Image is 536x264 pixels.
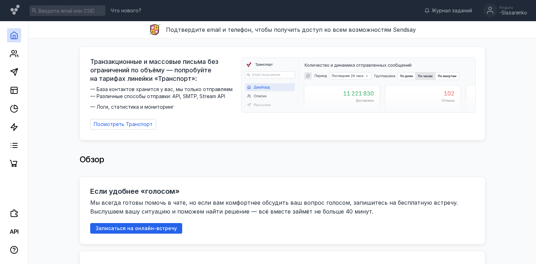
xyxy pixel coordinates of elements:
[94,121,153,127] span: Посмотреть Транспорт
[107,8,145,13] a: Что нового?
[111,8,141,13] span: Что нового?
[90,86,237,110] span: — База контактов хранится у вас, мы только отправляем — Различные способы отправки: API, SMTP, St...
[90,58,237,83] span: Транзакционные и массовые письма без ограничений по объёму — попробуйте на тарифах линейки «Транс...
[80,154,104,164] span: Обзор
[90,225,182,231] a: Записаться на онлайн-встречу
[30,5,105,16] input: Введите email или CSID
[96,226,177,232] span: Записаться на онлайн-встречу
[499,10,527,16] div: -Slazarenko
[90,199,460,215] span: Мы всегда готовы помочь в чате, но если вам комфортнее обсудить ваш вопрос голосом, запишитесь на...
[499,5,527,10] div: finguru
[432,7,472,14] span: Журнал заданий
[166,26,416,33] span: Подтвердите email и телефон, чтобы получить доступ ко всем возможностям Sendsay
[90,187,180,196] h2: Если удобнее «голосом»
[421,7,476,14] a: Журнал заданий
[241,58,475,112] img: dashboard-transport-banner
[90,223,182,234] button: Записаться на онлайн-встречу
[90,119,156,130] a: Посмотреть Транспорт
